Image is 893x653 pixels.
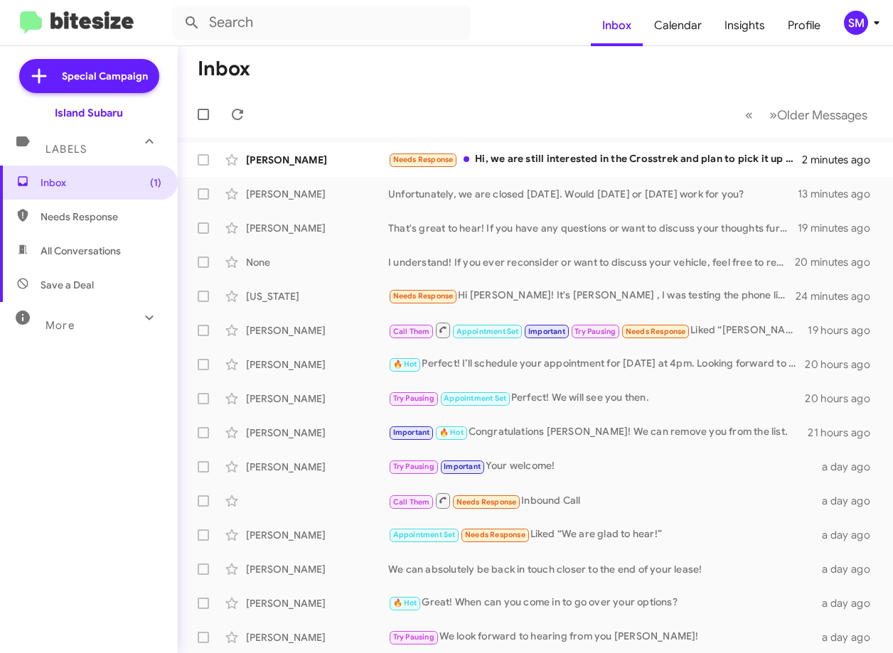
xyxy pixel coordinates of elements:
div: a day ago [822,596,882,610]
span: Labels [46,143,87,156]
span: Needs Response [41,210,161,224]
span: Try Pausing [393,394,434,403]
span: All Conversations [41,244,121,258]
div: Island Subaru [55,106,123,120]
div: a day ago [822,460,882,474]
button: Previous [737,100,761,129]
div: [PERSON_NAME] [246,596,388,610]
div: Great! When can you come in to go over your options? [388,595,822,611]
div: None [246,255,388,269]
span: Older Messages [777,107,867,123]
div: Unfortunately, we are closed [DATE]. Would [DATE] or [DATE] work for you? [388,187,798,201]
span: Try Pausing [393,632,434,642]
div: I understand! If you ever reconsider or want to discuss your vehicle, feel free to reach out. Hav... [388,255,796,269]
div: We look forward to hearing from you [PERSON_NAME]! [388,629,822,645]
span: 🔥 Hot [439,428,464,437]
span: » [769,106,777,124]
div: 20 hours ago [805,357,882,372]
div: [PERSON_NAME] [246,392,388,406]
a: Inbox [591,5,643,46]
span: Needs Response [456,497,517,507]
span: Special Campaign [62,69,148,83]
div: [US_STATE] [246,289,388,303]
div: [PERSON_NAME] [246,630,388,644]
input: Search [172,6,471,40]
div: 20 hours ago [805,392,882,406]
div: Liked “[PERSON_NAME], we look forward to hearing from you!” [388,321,808,339]
div: 21 hours ago [808,426,882,440]
span: Needs Response [465,530,525,539]
div: Congratulations [PERSON_NAME]! We can remove you from the list. [388,424,808,441]
h1: Inbox [198,58,250,80]
button: SM [832,11,877,35]
span: Call Them [393,327,430,336]
div: 24 minutes ago [796,289,882,303]
div: [PERSON_NAME] [246,153,388,167]
div: [PERSON_NAME] [246,562,388,576]
div: 2 minutes ago [802,153,882,167]
div: SM [844,11,868,35]
div: 19 minutes ago [798,221,882,235]
span: Call Them [393,497,430,507]
div: [PERSON_NAME] [246,460,388,474]
span: Save a Deal [41,278,94,292]
div: [PERSON_NAME] [246,323,388,338]
div: a day ago [822,528,882,542]
span: Needs Response [393,155,454,164]
span: Appointment Set [444,394,506,403]
div: 19 hours ago [808,323,882,338]
div: Your welcome! [388,458,822,475]
span: 🔥 Hot [393,598,417,608]
div: Perfect! We will see you then. [388,390,805,406]
div: Hi, we are still interested in the Crosstrek and plan to pick it up early next week. Can you text... [388,151,802,168]
span: Needs Response [626,327,686,336]
span: Needs Response [393,291,454,301]
div: 13 minutes ago [798,187,882,201]
span: Important [393,428,430,437]
div: [PERSON_NAME] [246,357,388,372]
div: [PERSON_NAME] [246,187,388,201]
div: [PERSON_NAME] [246,426,388,440]
a: Special Campaign [19,59,159,93]
div: We can absolutely be back in touch closer to the end of your lease! [388,562,822,576]
span: Appointment Set [393,530,456,539]
div: a day ago [822,494,882,508]
div: [PERSON_NAME] [246,528,388,542]
span: « [745,106,753,124]
span: Try Pausing [574,327,616,336]
div: That's great to hear! If you have any questions or want to discuss your thoughts further, I can h... [388,221,798,235]
span: More [46,319,75,332]
span: Important [444,462,481,471]
div: Liked “We are glad to hear!” [388,527,822,543]
div: Perfect! I’ll schedule your appointment for [DATE] at 4pm. Looking forward to discussing everythi... [388,356,805,372]
div: 20 minutes ago [796,255,882,269]
a: Calendar [643,5,713,46]
span: Important [528,327,565,336]
span: (1) [150,176,161,190]
div: Hi [PERSON_NAME]! It's [PERSON_NAME] , I was testing the phone lines. [388,288,796,304]
div: a day ago [822,562,882,576]
div: Inbound Call [388,492,822,509]
a: Profile [776,5,832,46]
nav: Page navigation example [737,100,876,129]
a: Insights [713,5,776,46]
span: 🔥 Hot [393,360,417,369]
div: [PERSON_NAME] [246,221,388,235]
span: Appointment Set [456,327,519,336]
button: Next [761,100,876,129]
span: Try Pausing [393,462,434,471]
div: a day ago [822,630,882,644]
span: Inbox [41,176,161,190]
